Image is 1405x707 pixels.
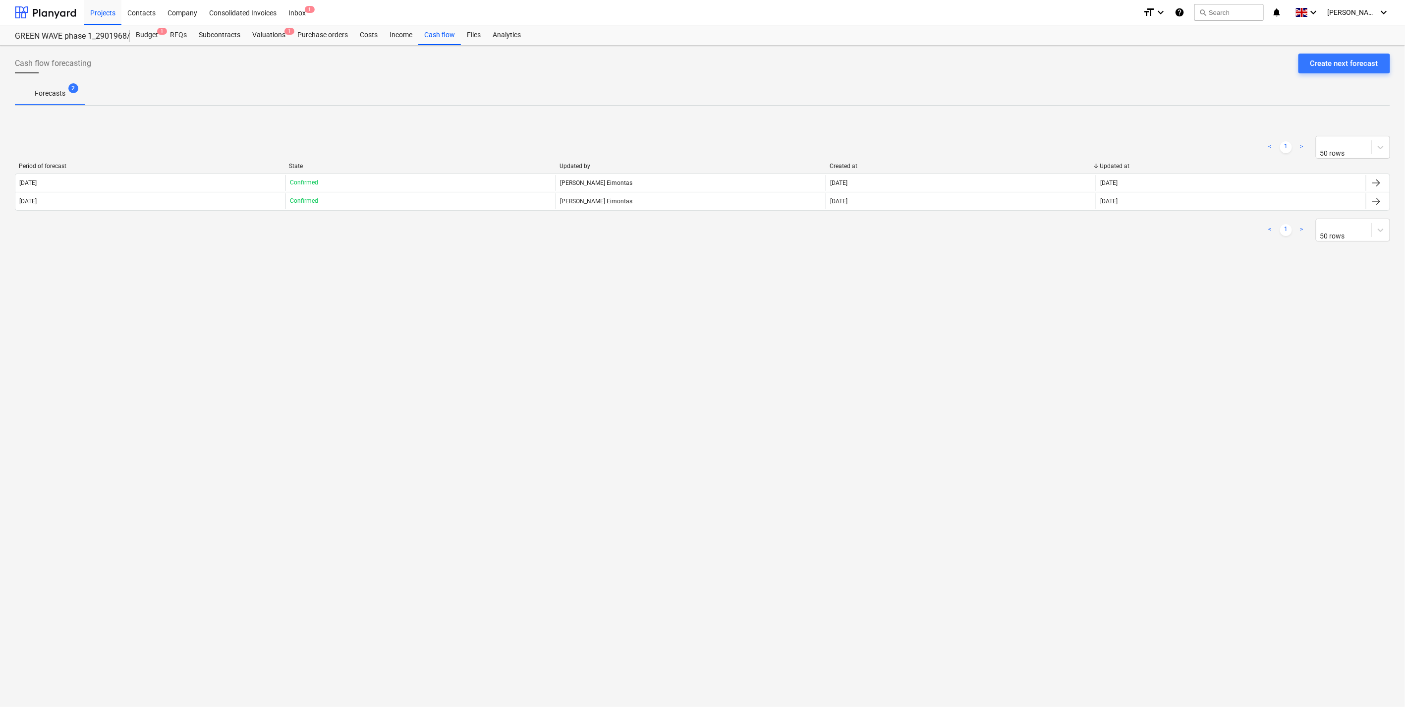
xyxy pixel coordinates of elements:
div: [PERSON_NAME] Eimontas [556,175,826,191]
a: Income [384,25,418,45]
div: State [289,163,551,170]
a: RFQs [164,25,193,45]
span: 2 [68,83,78,93]
a: Files [461,25,487,45]
span: 1 [157,28,167,35]
a: Valuations1 [246,25,291,45]
div: Valuations [246,25,291,45]
div: Budget [130,25,164,45]
i: Knowledge base [1175,6,1184,18]
div: Period of forecast [19,163,281,170]
iframe: Chat Widget [1355,659,1405,707]
a: Previous page [1264,224,1276,236]
i: keyboard_arrow_down [1308,6,1320,18]
button: Search [1194,4,1264,21]
a: Previous page [1264,141,1276,153]
div: 50 rows [1320,149,1356,157]
a: Subcontracts [193,25,246,45]
div: [DATE] [830,179,847,186]
div: Create next forecast [1310,57,1378,70]
span: 1 [284,28,294,35]
p: Confirmed [290,197,318,205]
a: Next page [1296,141,1308,153]
div: [PERSON_NAME] Eimontas [556,193,826,209]
div: GREEN WAVE phase 1_2901968/2901969/2901972 [15,31,118,42]
div: Updated by [560,163,822,170]
i: keyboard_arrow_down [1155,6,1167,18]
div: 50 rows [1320,232,1356,240]
a: Cash flow [418,25,461,45]
span: 1 [305,6,315,13]
div: [DATE] [1100,179,1118,186]
i: keyboard_arrow_down [1378,6,1390,18]
a: Page 1 is your current page [1280,141,1292,153]
span: [PERSON_NAME] [1328,8,1377,16]
button: Create next forecast [1298,54,1390,73]
a: Purchase orders [291,25,354,45]
div: [DATE] [1100,198,1118,205]
a: Analytics [487,25,527,45]
p: Confirmed [290,178,318,187]
i: format_size [1143,6,1155,18]
div: [DATE] [830,198,847,205]
div: Created at [830,163,1092,170]
div: [DATE] [19,179,37,186]
a: Next page [1296,224,1308,236]
span: Cash flow forecasting [15,58,91,69]
a: Page 1 is your current page [1280,224,1292,236]
p: Forecasts [35,88,65,99]
div: [DATE] [19,198,37,205]
span: search [1199,8,1207,16]
a: Costs [354,25,384,45]
i: notifications [1272,6,1282,18]
a: Budget1 [130,25,164,45]
div: Updated at [1100,163,1362,170]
